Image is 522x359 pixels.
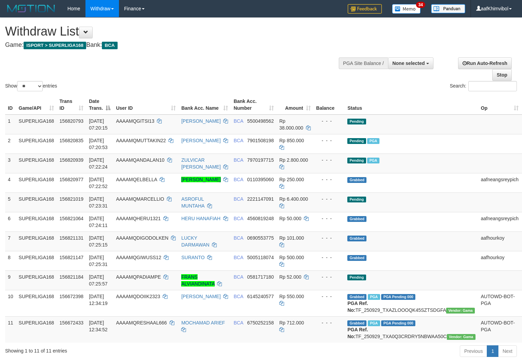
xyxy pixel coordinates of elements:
th: Trans ID: activate to sort column ascending [57,95,86,115]
div: - - - [316,137,342,144]
span: 156821131 [59,235,83,241]
span: Grabbed [347,320,366,326]
span: AAAAMQELBELLA [116,177,157,182]
td: SUPERLIGA168 [16,316,57,343]
select: Showentries [17,81,43,91]
td: 2 [5,134,16,154]
span: Grabbed [347,216,366,222]
span: Grabbed [347,177,366,183]
span: 156820835 [59,138,83,143]
span: ISPORT > SUPERLIGA168 [24,42,86,49]
a: SURANTO [181,255,204,260]
a: [PERSON_NAME] [181,118,220,124]
td: SUPERLIGA168 [16,270,57,290]
td: AUTOWD-BOT-PGA [478,290,522,316]
th: Amount: activate to sort column ascending [277,95,313,115]
span: Marked by aafchoeunmanni [367,138,379,144]
span: Rp 50.000 [279,216,302,221]
div: - - - [316,196,342,202]
td: SUPERLIGA168 [16,192,57,212]
span: BCA [233,274,243,280]
img: Feedback.jpg [348,4,382,14]
td: 4 [5,173,16,192]
td: 3 [5,154,16,173]
img: panduan.png [431,4,465,13]
div: - - - [316,274,342,280]
div: - - - [316,118,342,124]
span: [DATE] 07:25:15 [89,235,108,248]
span: 156821184 [59,274,83,280]
span: Copy 2221147091 to clipboard [247,196,274,202]
span: AAAAMQMARCELLIO [116,196,164,202]
span: [DATE] 07:20:53 [89,138,108,150]
span: Rp 850.000 [279,138,304,143]
span: BCA [233,138,243,143]
th: Date Trans.: activate to sort column descending [86,95,113,115]
span: 156821064 [59,216,83,221]
span: AAAAMQGIWUSS12 [116,255,161,260]
div: - - - [316,235,342,241]
td: AUTOWD-BOT-PGA [478,316,522,343]
span: AAAAMQMUTTAKIN22 [116,138,166,143]
td: SUPERLIGA168 [16,115,57,134]
span: AAAAMQHERU1321 [116,216,161,221]
div: - - - [316,176,342,183]
span: BCA [233,177,243,182]
span: Rp 38.000.000 [279,118,303,131]
span: 156672433 [59,320,83,325]
td: 7 [5,231,16,251]
a: FRANS ALVIANDINATA [181,274,214,287]
span: Marked by aafsoycanthlai [368,320,380,326]
th: Op: activate to sort column ascending [478,95,522,115]
td: TF_250929_TXA0Q3CRDRY5NBWAA50C [345,316,478,343]
a: Previous [460,345,487,357]
td: aafneangsreypich [478,173,522,192]
th: Game/API: activate to sort column ascending [16,95,57,115]
span: [DATE] 07:24:11 [89,216,108,228]
a: Stop [492,69,512,81]
span: Copy 0110395060 to clipboard [247,177,274,182]
span: Grabbed [347,294,366,300]
span: BCA [233,196,243,202]
span: [DATE] 07:22:24 [89,157,108,170]
img: MOTION_logo.png [5,3,57,14]
span: [DATE] 07:23:31 [89,196,108,209]
span: Copy 7901508198 to clipboard [247,138,274,143]
span: PGA Pending [381,294,415,300]
span: AAAAMQDIGODOLKEN [116,235,168,241]
span: Marked by aafsoycanthlai [368,294,380,300]
span: 156820977 [59,177,83,182]
span: [DATE] 07:20:15 [89,118,108,131]
span: Copy 7970197715 to clipboard [247,157,274,163]
span: Pending [347,138,366,144]
div: - - - [316,157,342,163]
span: PGA Pending [381,320,415,326]
input: Search: [468,81,517,91]
td: 6 [5,212,16,231]
span: BCA [233,235,243,241]
th: User ID: activate to sort column ascending [113,95,178,115]
a: LUCKY DARMAWAN [181,235,209,248]
h1: Withdraw List [5,25,341,38]
span: BCA [233,294,243,299]
td: aafhourkoy [478,231,522,251]
button: None selected [388,57,433,69]
a: 1 [487,345,498,357]
td: TF_250929_TXAZLOOOQK45SZTSDGFA [345,290,478,316]
a: Next [498,345,517,357]
th: Status [345,95,478,115]
td: SUPERLIGA168 [16,231,57,251]
span: Rp 500.000 [279,255,304,260]
div: PGA Site Balance / [339,57,388,69]
span: Rp 6.400.000 [279,196,308,202]
span: Pending [347,119,366,124]
b: PGA Ref. No: [347,301,368,313]
span: Copy 5500498562 to clipboard [247,118,274,124]
span: BCA [102,42,117,49]
span: Rp 250.000 [279,177,304,182]
a: MOCHAMAD ARIEF [181,320,225,325]
td: 5 [5,192,16,212]
span: Rp 101.000 [279,235,304,241]
span: Copy 4560819248 to clipboard [247,216,274,221]
span: [DATE] 12:34:52 [89,320,108,332]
